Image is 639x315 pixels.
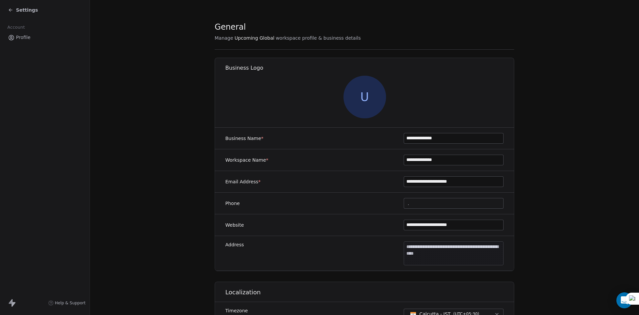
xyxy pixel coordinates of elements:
[215,35,233,41] span: Manage
[225,307,321,314] label: Timezone
[225,200,240,207] label: Phone
[408,200,409,207] span: .
[225,178,261,185] label: Email Address
[235,35,275,41] span: Upcoming Global
[225,241,244,248] label: Address
[225,222,244,228] label: Website
[55,300,86,306] span: Help & Support
[343,76,386,118] span: U
[225,64,515,72] h1: Business Logo
[215,22,246,32] span: General
[8,7,38,13] a: Settings
[16,7,38,13] span: Settings
[225,288,515,296] h1: Localization
[225,135,264,142] label: Business Name
[616,292,632,308] div: Open Intercom Messenger
[276,35,361,41] span: workspace profile & business details
[5,32,84,43] a: Profile
[225,157,268,163] label: Workspace Name
[404,198,504,209] button: .
[48,300,86,306] a: Help & Support
[4,22,28,32] span: Account
[16,34,31,41] span: Profile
